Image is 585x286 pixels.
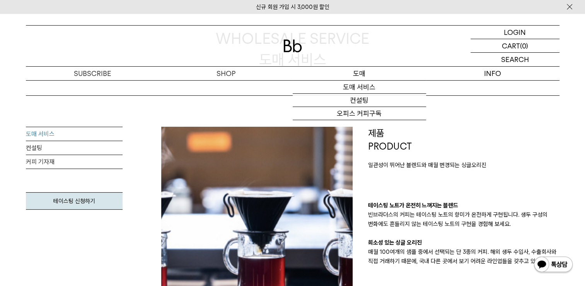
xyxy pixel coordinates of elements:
[159,67,293,80] a: SHOP
[26,192,123,210] a: 테이스팅 신청하기
[504,26,526,39] p: LOGIN
[471,39,559,53] a: CART (0)
[501,53,529,66] p: SEARCH
[293,81,426,94] a: 도매 서비스
[426,67,559,80] p: INFO
[520,39,528,52] p: (0)
[293,107,426,120] a: 오피스 커피구독
[368,201,559,210] p: 테이스팅 노트가 온전히 느껴지는 블렌드
[256,3,329,10] a: 신규 회원 가입 시 3,000원 할인
[26,127,123,141] a: 도매 서비스
[368,160,559,170] p: 일관성이 뛰어난 블렌드와 매월 변경되는 싱글오리진
[533,256,573,274] img: 카카오톡 채널 1:1 채팅 버튼
[502,39,520,52] p: CART
[26,141,123,155] a: 컨설팅
[368,247,559,266] p: 매월 100여개의 샘플 중에서 선택되는 단 3종의 커피. 해외 생두 수입사, 수출회사와 직접 거래하기 때문에, 국내 다른 곳에서 보기 어려운 라인업들을 갖추고 있습니다.
[368,238,559,247] p: 희소성 있는 싱글 오리진
[283,40,302,52] img: 로고
[26,67,159,80] a: SUBSCRIBE
[368,127,559,153] p: 제품 PRODUCT
[368,210,559,229] p: 빈브라더스의 커피는 테이스팅 노트의 향미가 온전하게 구현됩니다. 생두 구성의 변화에도 흔들리지 않는 테이스팅 노트의 구현을 경험해 보세요.
[293,67,426,80] p: 도매
[293,94,426,107] a: 컨설팅
[26,155,123,169] a: 커피 기자재
[471,26,559,39] a: LOGIN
